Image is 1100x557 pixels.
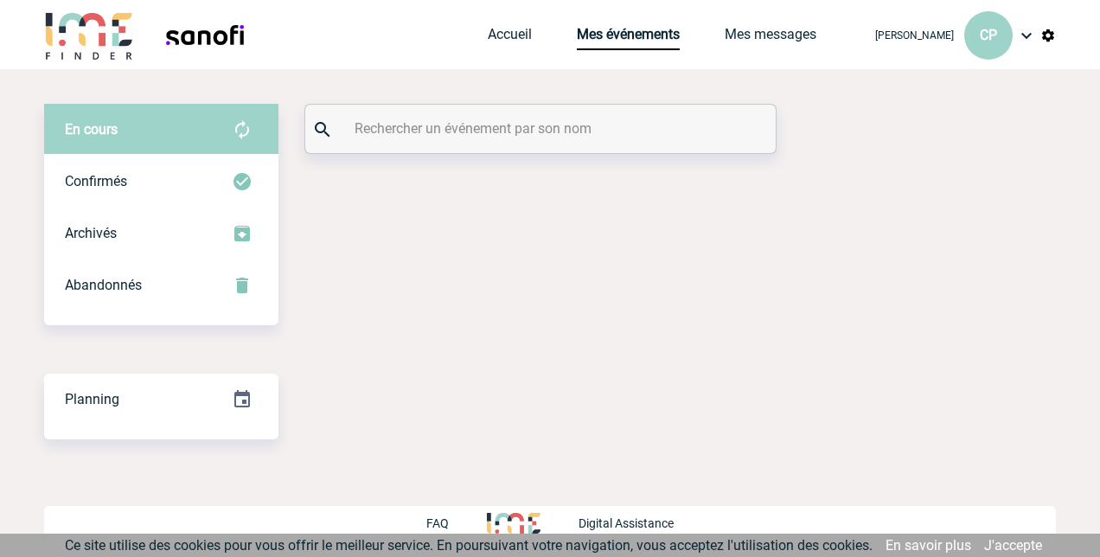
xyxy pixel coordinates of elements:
span: Ce site utilise des cookies pour vous offrir le meilleur service. En poursuivant votre navigation... [65,537,873,554]
span: Abandonnés [65,277,142,293]
a: Accueil [488,26,532,50]
input: Rechercher un événement par son nom [350,116,735,141]
p: FAQ [426,516,449,530]
span: Confirmés [65,173,127,189]
a: FAQ [426,514,487,530]
p: Digital Assistance [579,516,674,530]
img: http://www.idealmeetingsevents.fr/ [487,513,540,534]
span: Archivés [65,225,117,241]
span: [PERSON_NAME] [875,29,954,42]
span: En cours [65,121,118,138]
span: CP [980,27,997,43]
div: Retrouvez ici tous vos évènements avant confirmation [44,104,278,156]
a: Mes messages [725,26,816,50]
a: Mes événements [577,26,680,50]
a: Planning [44,373,278,424]
span: Planning [65,391,119,407]
a: J'accepte [984,537,1042,554]
div: Retrouvez ici tous les événements que vous avez décidé d'archiver [44,208,278,259]
div: Retrouvez ici tous vos événements annulés [44,259,278,311]
div: Retrouvez ici tous vos événements organisés par date et état d'avancement [44,374,278,426]
img: IME-Finder [44,10,134,60]
a: En savoir plus [886,537,971,554]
